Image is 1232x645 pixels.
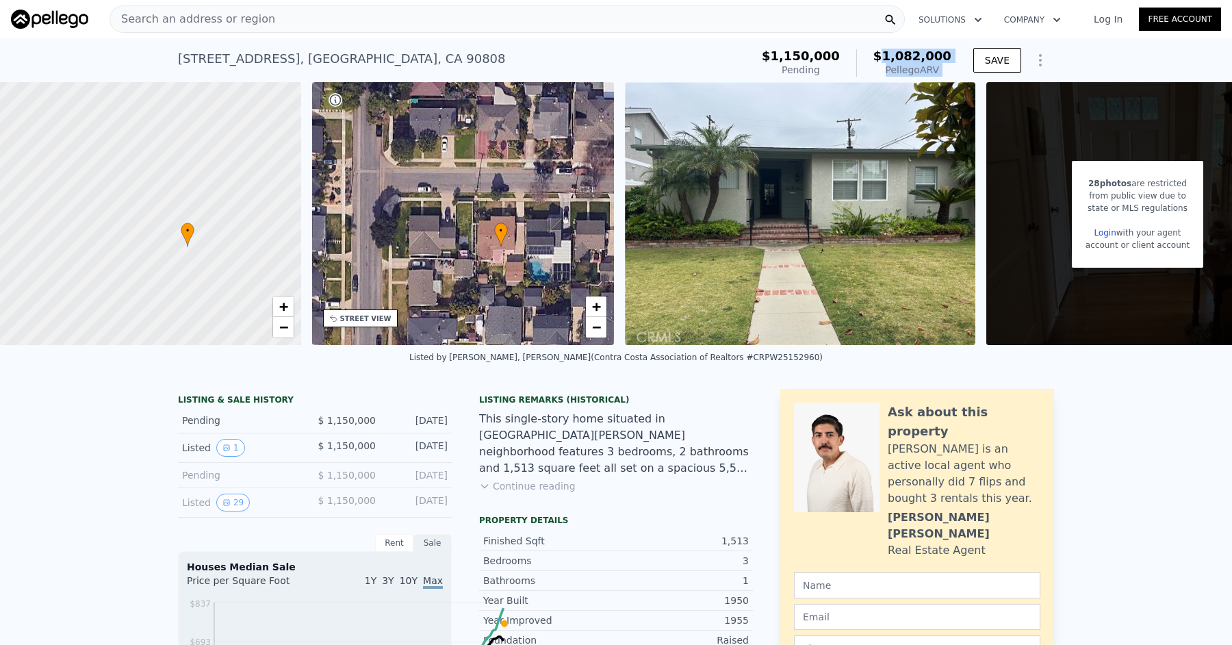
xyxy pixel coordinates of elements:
input: Name [794,572,1040,598]
button: Solutions [908,8,993,32]
div: state or MLS regulations [1086,202,1190,214]
button: View historical data [216,494,250,511]
div: Real Estate Agent [888,542,986,559]
span: Search an address or region [110,11,275,27]
div: [DATE] [387,494,448,511]
span: with your agent [1116,228,1181,238]
div: Listed [182,439,304,457]
div: [DATE] [387,414,448,427]
a: Log In [1077,12,1139,26]
span: 28 photos [1088,179,1131,188]
a: Free Account [1139,8,1221,31]
input: Email [794,604,1040,630]
span: 10Y [400,575,418,586]
a: Zoom in [273,296,294,317]
div: Rent [375,534,413,552]
span: − [279,318,287,336]
div: 1,513 [616,534,749,548]
div: 1950 [616,594,749,607]
span: 1Y [365,575,376,586]
div: Year Built [483,594,616,607]
span: $1,150,000 [762,49,840,63]
div: Pending [182,414,304,427]
span: $ 1,150,000 [318,495,376,506]
button: View historical data [216,439,245,457]
div: Finished Sqft [483,534,616,548]
img: Sale: 167384801 Parcel: 47116950 [625,82,975,345]
div: • [494,223,508,246]
div: [PERSON_NAME] [PERSON_NAME] [888,509,1040,542]
div: Houses Median Sale [187,560,443,574]
a: Zoom out [586,317,606,338]
button: Continue reading [479,479,576,493]
div: This single-story home situated in [GEOGRAPHIC_DATA][PERSON_NAME] neighborhood features 3 bedroom... [479,411,753,477]
div: 1 [616,574,749,587]
div: [STREET_ADDRESS] , [GEOGRAPHIC_DATA] , CA 90808 [178,49,506,68]
div: are restricted [1086,177,1190,190]
div: Listed [182,494,304,511]
div: account or client account [1086,239,1190,251]
span: $ 1,150,000 [318,470,376,481]
div: [DATE] [387,439,448,457]
div: Bedrooms [483,554,616,568]
span: • [494,225,508,237]
span: $ 1,150,000 [318,415,376,426]
div: STREET VIEW [340,314,392,324]
span: Max [423,575,443,589]
div: Bathrooms [483,574,616,587]
div: LISTING & SALE HISTORY [178,394,452,408]
div: Price per Square Foot [187,574,315,596]
img: Pellego [11,10,88,29]
div: Sale [413,534,452,552]
span: • [181,225,194,237]
div: Year Improved [483,614,616,627]
div: Ask about this property [888,403,1040,441]
button: Show Options [1027,47,1054,74]
span: − [592,318,601,336]
div: Listing Remarks (Historical) [479,394,753,405]
a: Zoom out [273,317,294,338]
span: 3Y [382,575,394,586]
div: Pending [182,468,304,482]
a: Zoom in [586,296,606,317]
div: 3 [616,554,749,568]
div: [DATE] [387,468,448,482]
tspan: $837 [190,599,211,609]
span: + [592,298,601,315]
div: from public view due to [1086,190,1190,202]
div: [PERSON_NAME] is an active local agent who personally did 7 flips and bought 3 rentals this year. [888,441,1040,507]
button: SAVE [973,48,1021,73]
button: Company [993,8,1072,32]
a: Login [1094,228,1116,238]
div: Property details [479,515,753,526]
div: Listed by [PERSON_NAME], [PERSON_NAME] (Contra Costa Association of Realtors #CRPW25152960) [409,353,823,362]
div: • [181,223,194,246]
span: + [279,298,287,315]
span: $1,082,000 [873,49,951,63]
div: 1955 [616,614,749,627]
span: $ 1,150,000 [318,440,376,451]
div: Pending [762,63,840,77]
div: Pellego ARV [873,63,951,77]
